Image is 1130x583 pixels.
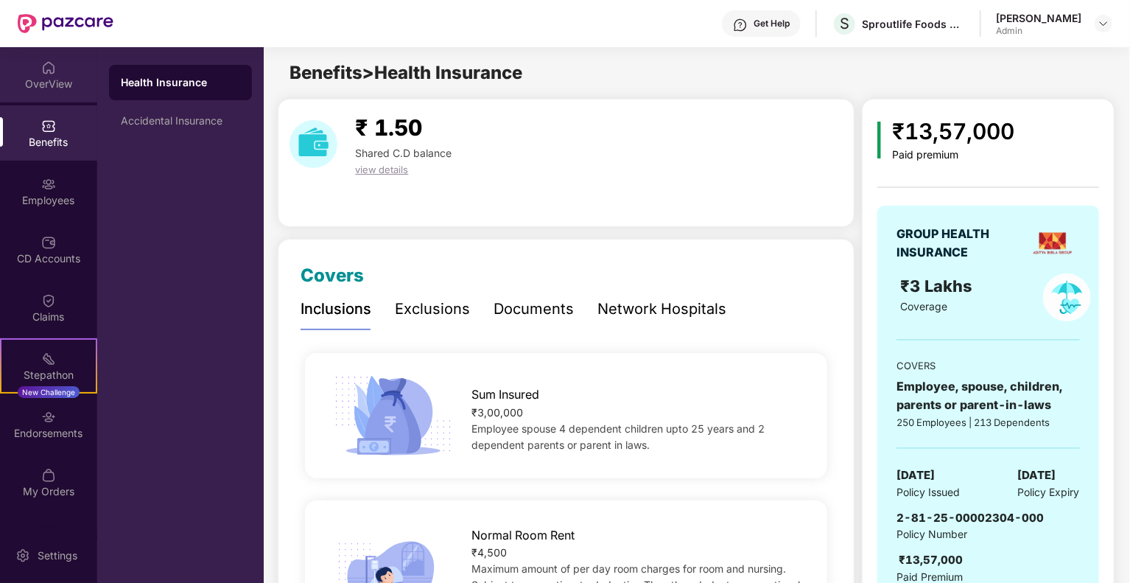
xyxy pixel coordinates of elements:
[471,405,804,421] div: ₹3,00,000
[996,11,1081,25] div: [PERSON_NAME]
[1018,484,1080,500] span: Policy Expiry
[41,293,56,308] img: svg+xml;base64,PHN2ZyBpZD0iQ2xhaW0iIHhtbG5zPSJodHRwOi8vd3d3LnczLm9yZy8yMDAwL3N2ZyIgd2lkdGg9IjIwIi...
[33,548,82,563] div: Settings
[494,298,574,321] div: Documents
[289,120,337,168] img: download
[329,371,457,460] img: icon
[877,122,881,158] img: icon
[41,526,56,541] img: svg+xml;base64,PHN2ZyBpZD0iVXBkYXRlZCIgeG1sbnM9Imh0dHA6Ly93d3cudzMub3JnLzIwMDAvc3ZnIiB3aWR0aD0iMj...
[1098,18,1109,29] img: svg+xml;base64,PHN2ZyBpZD0iRHJvcGRvd24tMzJ4MzIiIHhtbG5zPSJodHRwOi8vd3d3LnczLm9yZy8yMDAwL3N2ZyIgd2...
[471,526,575,545] span: Normal Room Rent
[471,385,539,404] span: Sum Insured
[896,467,935,484] span: [DATE]
[355,114,422,141] span: ₹ 1.50
[862,17,965,31] div: Sproutlife Foods Private Limited
[41,60,56,75] img: svg+xml;base64,PHN2ZyBpZD0iSG9tZSIgeG1sbnM9Imh0dHA6Ly93d3cudzMub3JnLzIwMDAvc3ZnIiB3aWR0aD0iMjAiIG...
[395,298,470,321] div: Exclusions
[471,545,804,561] div: ₹4,500
[896,511,1044,525] span: 2-81-25-00002304-000
[41,410,56,425] img: svg+xml;base64,PHN2ZyBpZD0iRW5kb3JzZW1lbnRzIiB4bWxucz0iaHR0cDovL3d3dy53My5vcmcvMjAwMC9zdmciIHdpZH...
[18,386,80,398] div: New Challenge
[893,114,1015,149] div: ₹13,57,000
[18,14,113,33] img: New Pazcare Logo
[901,276,978,296] span: ₹3 Lakhs
[355,147,452,159] span: Shared C.D balance
[896,358,1079,373] div: COVERS
[896,528,967,540] span: Policy Number
[41,352,56,366] img: svg+xml;base64,PHN2ZyB4bWxucz0iaHR0cDovL3d3dy53My5vcmcvMjAwMC9zdmciIHdpZHRoPSIyMSIgaGVpZ2h0PSIyMC...
[41,235,56,250] img: svg+xml;base64,PHN2ZyBpZD0iQ0RfQWNjb3VudHMiIGRhdGEtbmFtZT0iQ0QgQWNjb3VudHMiIHhtbG5zPSJodHRwOi8vd3...
[896,484,960,500] span: Policy Issued
[1018,467,1056,484] span: [DATE]
[597,298,726,321] div: Network Hospitals
[1,368,96,383] div: Stepathon
[899,551,963,569] div: ₹13,57,000
[733,18,748,32] img: svg+xml;base64,PHN2ZyBpZD0iSGVscC0zMngzMiIgeG1sbnM9Imh0dHA6Ly93d3cudzMub3JnLzIwMDAvc3ZnIiB3aWR0aD...
[896,415,1079,430] div: 250 Employees | 213 Dependents
[896,225,1025,262] div: GROUP HEALTH INSURANCE
[121,75,240,90] div: Health Insurance
[355,164,408,175] span: view details
[901,300,948,313] span: Coverage
[1031,221,1075,265] img: insurerLogo
[121,115,240,127] div: Accidental Insurance
[896,377,1079,414] div: Employee, spouse, children, parents or parent-in-laws
[840,15,849,32] span: S
[754,18,790,29] div: Get Help
[15,548,30,563] img: svg+xml;base64,PHN2ZyBpZD0iU2V0dGluZy0yMHgyMCIgeG1sbnM9Imh0dHA6Ly93d3cudzMub3JnLzIwMDAvc3ZnIiB3aW...
[41,177,56,192] img: svg+xml;base64,PHN2ZyBpZD0iRW1wbG95ZWVzIiB4bWxucz0iaHR0cDovL3d3dy53My5vcmcvMjAwMC9zdmciIHdpZHRoPS...
[301,298,371,321] div: Inclusions
[289,62,522,83] span: Benefits > Health Insurance
[893,149,1015,161] div: Paid premium
[1043,273,1091,321] img: policyIcon
[471,422,765,451] span: Employee spouse 4 dependent children upto 25 years and 2 dependent parents or parent in laws.
[996,25,1081,37] div: Admin
[41,468,56,483] img: svg+xml;base64,PHN2ZyBpZD0iTXlfT3JkZXJzIiBkYXRhLW5hbWU9Ik15IE9yZGVycyIgeG1sbnM9Imh0dHA6Ly93d3cudz...
[301,265,364,286] span: Covers
[41,119,56,133] img: svg+xml;base64,PHN2ZyBpZD0iQmVuZWZpdHMiIHhtbG5zPSJodHRwOi8vd3d3LnczLm9yZy8yMDAwL3N2ZyIgd2lkdGg9Ij...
